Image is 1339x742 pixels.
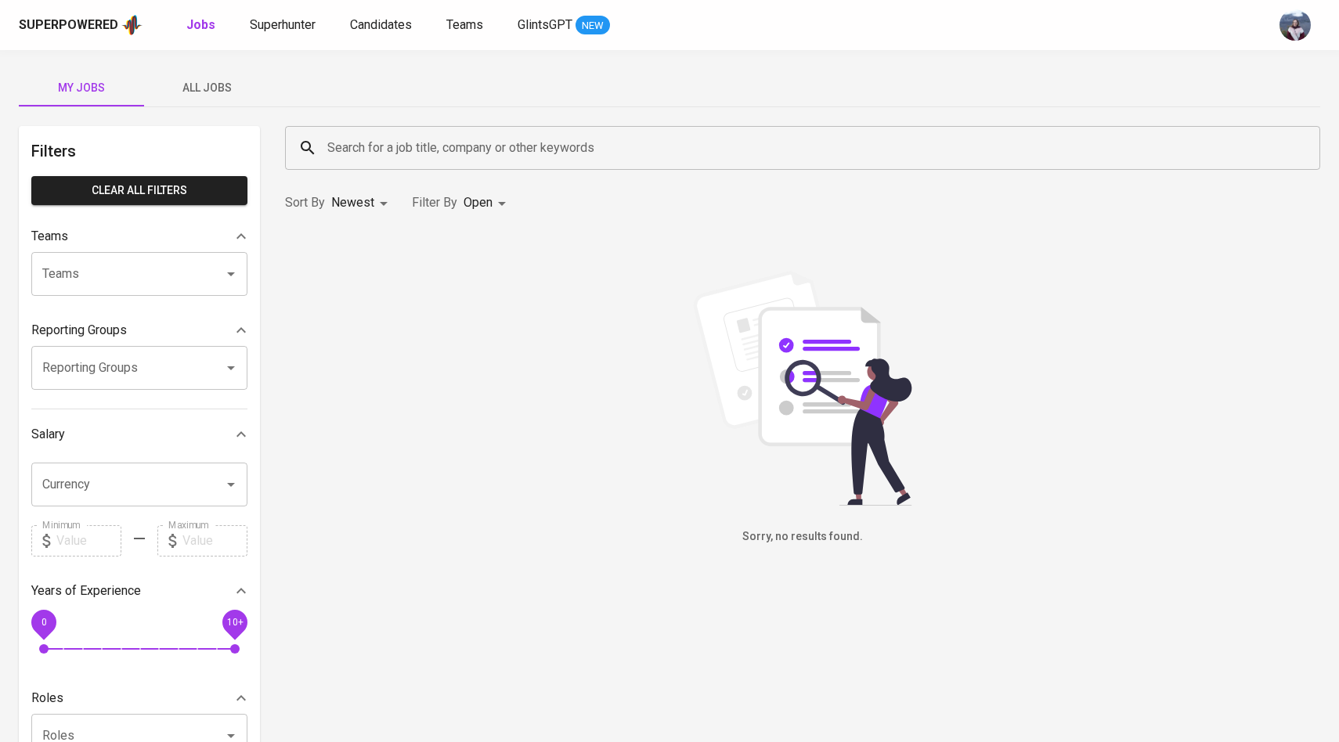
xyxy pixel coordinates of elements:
[41,616,46,627] span: 0
[220,474,242,495] button: Open
[1279,9,1311,41] img: christine.raharja@glints.com
[31,139,247,164] h6: Filters
[186,16,218,35] a: Jobs
[350,17,412,32] span: Candidates
[19,13,143,37] a: Superpoweredapp logo
[220,263,242,285] button: Open
[44,181,235,200] span: Clear All filters
[182,525,247,556] input: Value
[685,271,920,506] img: file_searching.svg
[331,193,374,212] p: Newest
[31,419,247,450] div: Salary
[31,321,127,340] p: Reporting Groups
[576,18,610,34] span: NEW
[19,16,118,34] div: Superpowered
[31,315,247,346] div: Reporting Groups
[464,189,511,218] div: Open
[31,689,63,708] p: Roles
[518,17,572,32] span: GlintsGPT
[250,16,319,35] a: Superhunter
[186,17,215,32] b: Jobs
[331,189,393,218] div: Newest
[226,616,243,627] span: 10+
[28,78,135,98] span: My Jobs
[56,525,121,556] input: Value
[31,176,247,205] button: Clear All filters
[446,17,483,32] span: Teams
[31,227,68,246] p: Teams
[31,425,65,444] p: Salary
[412,193,457,212] p: Filter By
[121,13,143,37] img: app logo
[153,78,260,98] span: All Jobs
[250,17,316,32] span: Superhunter
[31,582,141,600] p: Years of Experience
[31,575,247,607] div: Years of Experience
[464,195,493,210] span: Open
[518,16,610,35] a: GlintsGPT NEW
[446,16,486,35] a: Teams
[350,16,415,35] a: Candidates
[31,683,247,714] div: Roles
[31,221,247,252] div: Teams
[285,193,325,212] p: Sort By
[220,357,242,379] button: Open
[285,528,1320,546] h6: Sorry, no results found.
